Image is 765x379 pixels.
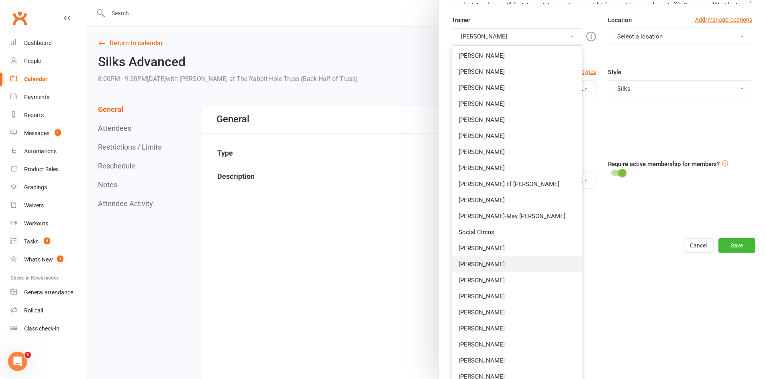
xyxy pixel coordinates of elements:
div: Payments [24,94,49,100]
a: [PERSON_NAME] [452,272,582,288]
div: What's New [24,256,53,263]
a: [PERSON_NAME] El [PERSON_NAME] [452,176,582,192]
a: [PERSON_NAME]-May [PERSON_NAME] [452,208,582,224]
a: [PERSON_NAME] [452,288,582,304]
button: Cancel [683,238,714,253]
label: Require active membership for members? [608,160,720,168]
a: [PERSON_NAME] [452,112,582,128]
div: Gradings [24,184,47,191]
a: General attendance kiosk mode [10,284,85,302]
div: Automations [24,148,57,154]
a: [PERSON_NAME] [452,64,582,80]
a: Add/manage locations [695,15,752,24]
a: Social Circus [452,224,582,240]
div: Reports [24,112,44,118]
div: Workouts [24,220,48,227]
a: [PERSON_NAME] [452,192,582,208]
div: Waivers [24,202,44,209]
a: Calendar [10,70,85,88]
a: [PERSON_NAME] [452,96,582,112]
a: Class kiosk mode [10,320,85,338]
button: [PERSON_NAME] [452,28,582,45]
a: Roll call [10,302,85,320]
a: People [10,52,85,70]
div: Product Sales [24,166,59,172]
a: Gradings [10,178,85,197]
span: 1 [55,129,61,136]
div: Roll call [24,307,43,314]
button: Save [718,238,755,253]
span: 1 [57,255,63,262]
div: Dashboard [24,40,52,46]
span: 4 [44,237,50,244]
a: [PERSON_NAME] [452,353,582,369]
a: [PERSON_NAME] [452,80,582,96]
a: [PERSON_NAME] [452,128,582,144]
div: General attendance [24,289,73,296]
a: Payments [10,88,85,106]
a: [PERSON_NAME] [452,320,582,336]
div: Class check-in [24,325,59,332]
a: [PERSON_NAME] [452,336,582,353]
span: 1 [24,352,31,358]
a: [PERSON_NAME] [452,240,582,256]
a: Product Sales [10,160,85,178]
a: Workouts [10,215,85,233]
a: Reports [10,106,85,124]
div: Tasks [24,238,39,245]
a: Waivers [10,197,85,215]
a: [PERSON_NAME] [452,256,582,272]
div: Messages [24,130,49,136]
span: Select a location [617,33,663,40]
a: [PERSON_NAME] [452,144,582,160]
button: Silks [608,80,752,97]
a: [PERSON_NAME] [452,160,582,176]
a: [PERSON_NAME] [452,48,582,64]
label: Style [608,67,621,77]
a: Automations [10,142,85,160]
a: Clubworx [10,8,30,28]
a: Messages 1 [10,124,85,142]
label: Trainer [452,15,470,25]
div: Calendar [24,76,47,82]
a: Tasks 4 [10,233,85,251]
a: [PERSON_NAME] [452,304,582,320]
iframe: Intercom live chat [8,352,27,371]
a: What's New1 [10,251,85,269]
div: People [24,58,41,64]
button: Select a location [608,28,752,45]
label: Location [608,15,632,25]
a: Dashboard [10,34,85,52]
